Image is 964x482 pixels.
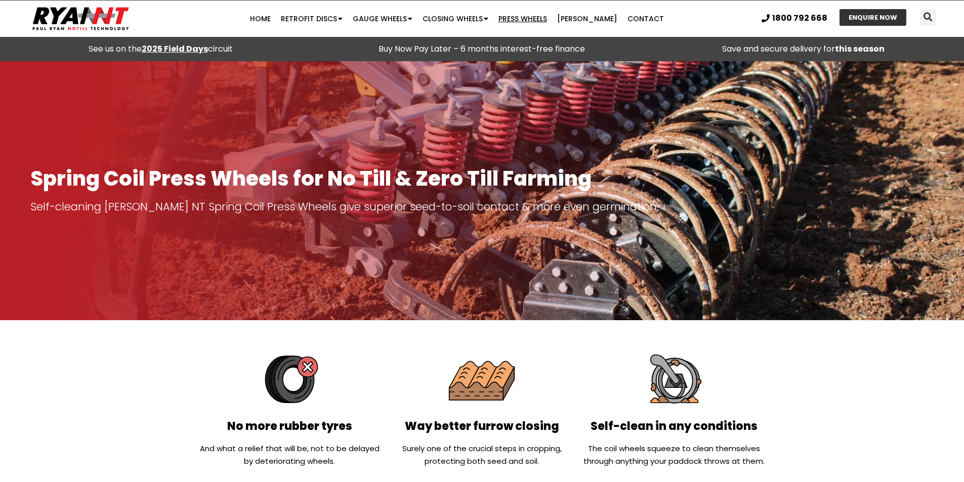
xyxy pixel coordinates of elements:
[348,9,417,29] a: Gauge Wheels
[187,9,727,29] nav: Menu
[326,42,638,56] p: Buy Now Pay Later – 6 months interest-free finance
[30,167,934,190] h1: Spring Coil Press Wheels for No Till & Zero Till Farming
[142,43,208,55] a: 2025 Field Days
[835,43,885,55] strong: this season
[199,421,381,432] h2: No more rubber tyres
[493,9,552,29] a: Press Wheels
[5,42,316,56] div: See us on the circuit
[552,9,622,29] a: [PERSON_NAME]
[276,9,348,29] a: Retrofit Discs
[199,442,381,467] p: And what a relief that will be, not to be delayed by deteriorating wheels.
[849,14,897,21] span: ENQUIRE NOW
[417,9,493,29] a: Closing Wheels
[30,200,934,214] p: Self-cleaning [PERSON_NAME] NT Spring Coil Press Wheels give superior seed-to-soil contact & more...
[583,421,765,432] h2: Self-clean in any conditions
[920,9,936,25] div: Search
[762,14,827,22] a: 1800 792 668
[254,343,326,416] img: No more rubber tyres
[622,9,669,29] a: Contact
[245,9,276,29] a: Home
[445,343,518,416] img: Way better furrow closing
[638,343,710,416] img: Handle the toughest conditions
[583,442,765,467] p: The coil wheels squeeze to clean themselves through anything your paddock throws at them.
[30,3,132,34] img: Ryan NT logo
[391,442,573,467] p: Surely one of the crucial steps in cropping, protecting both seed and soil.
[840,9,906,26] a: ENQUIRE NOW
[772,14,827,22] span: 1800 792 668
[648,42,959,56] p: Save and secure delivery for
[391,421,573,432] h2: Way better furrow closing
